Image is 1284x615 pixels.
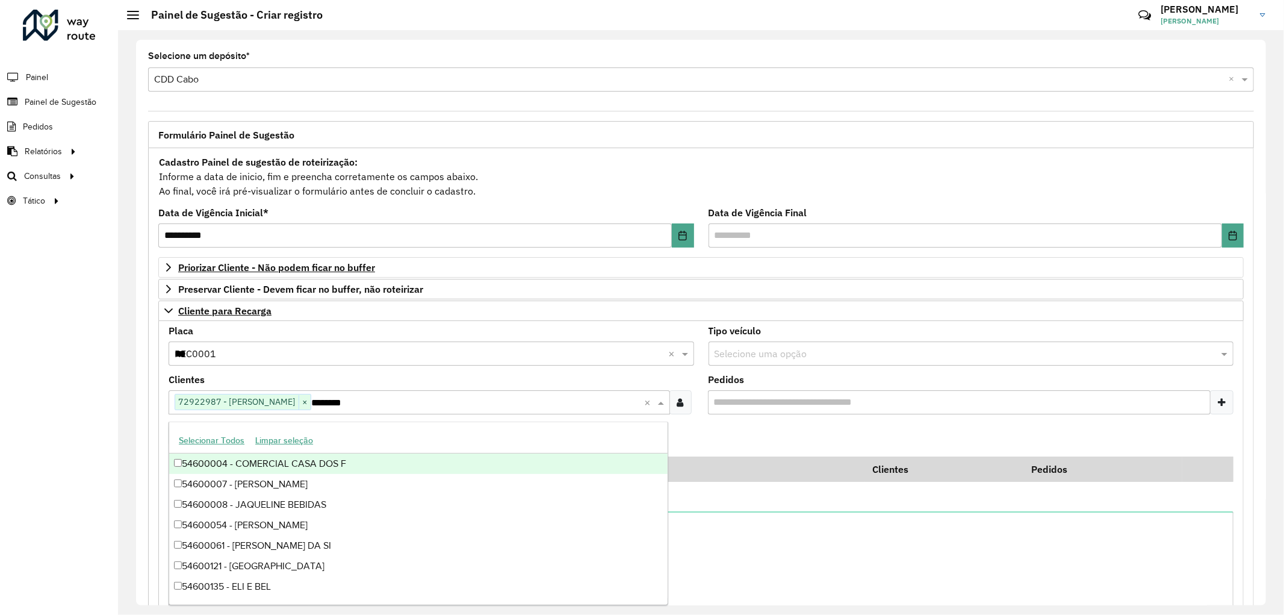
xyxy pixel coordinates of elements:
[672,223,693,248] button: Choose Date
[158,279,1244,299] a: Preservar Cliente - Devem ficar no buffer, não roteirizar
[169,454,668,474] div: 54600004 - COMERCIAL CASA DOS F
[645,395,655,410] span: Clear all
[709,372,745,387] label: Pedidos
[169,576,668,597] div: 54600135 - ELI E BEL
[1132,2,1158,28] a: Contato Rápido
[139,8,323,22] h2: Painel de Sugestão - Criar registro
[1161,16,1251,27] span: [PERSON_NAME]
[299,395,311,410] span: ×
[175,395,299,409] span: 72922987 - [PERSON_NAME]
[23,120,53,133] span: Pedidos
[24,170,61,183] span: Consultas
[709,323,761,338] label: Tipo veículo
[1161,4,1251,15] h3: [PERSON_NAME]
[250,431,318,450] button: Limpar seleção
[1222,223,1244,248] button: Choose Date
[178,306,271,316] span: Cliente para Recarga
[864,457,1023,482] th: Clientes
[178,284,423,294] span: Preservar Cliente - Devem ficar no buffer, não roteirizar
[25,96,96,108] span: Painel de Sugestão
[169,323,193,338] label: Placa
[1229,72,1239,87] span: Clear all
[169,535,668,556] div: 54600061 - [PERSON_NAME] DA SI
[26,71,48,84] span: Painel
[709,205,807,220] label: Data de Vigência Final
[169,372,205,387] label: Clientes
[25,145,62,158] span: Relatórios
[158,130,294,140] span: Formulário Painel de Sugestão
[158,154,1244,199] div: Informe a data de inicio, fim e preencha corretamente os campos abaixo. Ao final, você irá pré-vi...
[158,301,1244,321] a: Cliente para Recarga
[503,457,864,482] th: Código Cliente
[669,346,679,361] span: Clear all
[169,556,668,576] div: 54600121 - [GEOGRAPHIC_DATA]
[169,474,668,495] div: 54600007 - [PERSON_NAME]
[178,263,375,272] span: Priorizar Cliente - Não podem ficar no buffer
[169,515,668,535] div: 54600054 - [PERSON_NAME]
[158,205,268,220] label: Data de Vigência Inicial
[148,49,250,63] label: Selecione um depósito
[158,257,1244,278] a: Priorizar Cliente - Não podem ficar no buffer
[169,495,668,515] div: 54600008 - JAQUELINE BEBIDAS
[173,431,250,450] button: Selecionar Todos
[1023,457,1182,482] th: Pedidos
[169,422,668,605] ng-dropdown-panel: Options list
[23,195,45,207] span: Tático
[159,156,358,168] strong: Cadastro Painel de sugestão de roteirização:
